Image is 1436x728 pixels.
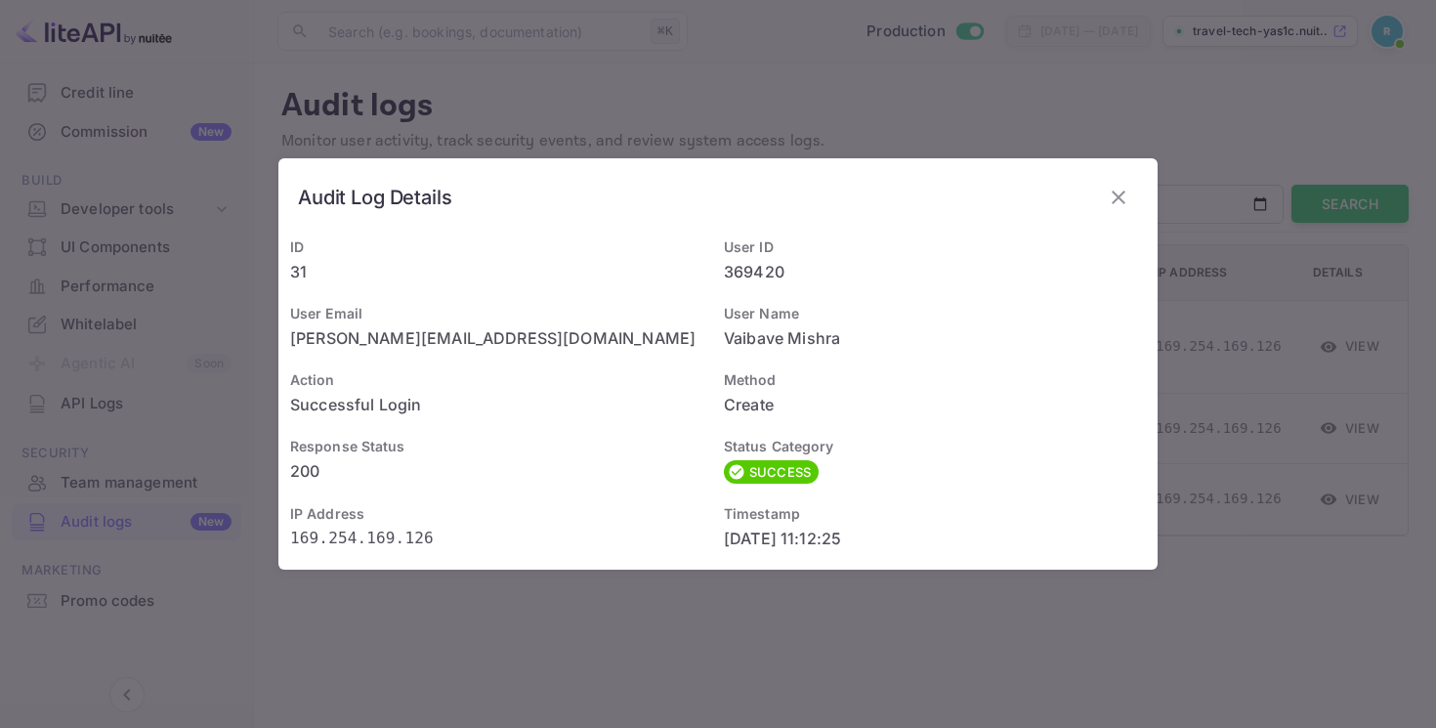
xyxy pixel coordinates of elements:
[290,436,712,457] h6: Response Status
[290,503,712,525] h6: IP Address
[290,459,712,483] p: 200
[724,393,1146,416] p: Create
[724,326,1146,350] p: Vaibave Mishra
[724,369,1146,391] h6: Method
[290,326,712,350] p: [PERSON_NAME][EMAIL_ADDRESS][DOMAIN_NAME]
[724,527,1146,550] p: [DATE] 11:12:25
[290,260,712,283] p: 31
[724,503,1146,525] h6: Timestamp
[724,236,1146,258] h6: User ID
[290,393,712,416] p: Successful Login
[724,436,1146,457] h6: Status Category
[290,527,712,550] p: 169.254.169.126
[724,260,1146,283] p: 369420
[290,303,712,324] h6: User Email
[741,463,819,483] span: SUCCESS
[290,236,712,258] h6: ID
[724,303,1146,324] h6: User Name
[290,369,712,391] h6: Action
[298,186,452,209] h6: Audit Log Details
